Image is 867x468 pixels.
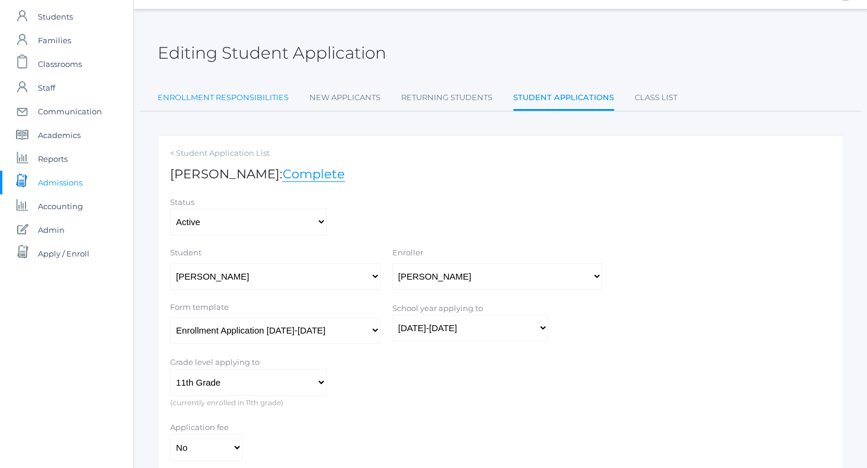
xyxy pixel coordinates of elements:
span: Staff [38,76,55,100]
span: Classrooms [38,52,82,76]
span: Accounting [38,194,83,218]
a: Student Applications [513,86,614,111]
a: Enrollment Responsibilities [158,86,289,110]
a: < Student Application List [170,148,831,159]
label: Enroller [392,247,603,259]
a: Class List [635,86,677,110]
label: Status [170,197,194,207]
span: Academics [38,123,81,147]
label: Grade level applying to [170,357,260,367]
span: Families [38,28,71,52]
a: Complete [282,166,345,182]
h1: [PERSON_NAME] [170,167,831,181]
span: : [280,166,345,182]
label: Form template [170,302,380,313]
h2: Editing Student Application [158,44,386,62]
label: Student [170,247,380,259]
label: (currently enrolled in 11th grade) [170,398,283,407]
label: School year applying to [392,303,483,313]
a: New Applicants [309,86,380,110]
span: Admin [38,218,65,242]
span: Admissions [38,171,82,194]
label: Application fee [170,422,229,432]
span: Students [38,5,73,28]
a: Returning Students [401,86,492,110]
span: Communication [38,100,102,123]
span: Apply / Enroll [38,242,89,265]
span: Reports [38,147,68,171]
